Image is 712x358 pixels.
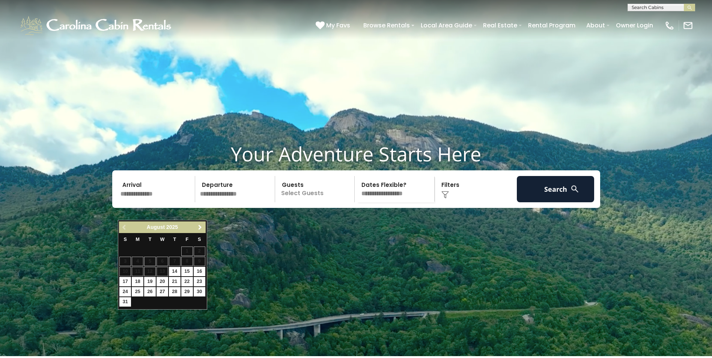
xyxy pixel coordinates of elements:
[169,267,181,276] a: 14
[181,287,193,296] a: 29
[149,237,152,242] span: Tuesday
[6,142,706,165] h1: Your Adventure Starts Here
[198,237,201,242] span: Saturday
[524,19,579,32] a: Rental Program
[144,287,156,296] a: 26
[132,287,143,296] a: 25
[683,20,693,31] img: mail-regular-white.png
[194,277,205,286] a: 23
[169,277,181,286] a: 21
[517,176,595,202] button: Search
[326,21,350,30] span: My Favs
[119,297,131,307] a: 31
[147,224,165,230] span: August
[169,287,181,296] a: 28
[135,237,140,242] span: Monday
[277,176,355,202] p: Select Guests
[157,277,168,286] a: 20
[194,287,205,296] a: 30
[196,223,205,232] a: Next
[479,19,521,32] a: Real Estate
[119,277,131,286] a: 17
[157,287,168,296] a: 27
[570,184,580,194] img: search-regular-white.png
[664,20,675,31] img: phone-regular-white.png
[181,267,193,276] a: 15
[19,14,175,37] img: White-1-1-2.png
[166,224,178,230] span: 2025
[144,277,156,286] a: 19
[612,19,657,32] a: Owner Login
[173,237,176,242] span: Thursday
[185,237,188,242] span: Friday
[197,224,203,230] span: Next
[360,19,414,32] a: Browse Rentals
[316,21,352,30] a: My Favs
[124,237,127,242] span: Sunday
[181,277,193,286] a: 22
[194,267,205,276] a: 16
[160,237,165,242] span: Wednesday
[583,19,609,32] a: About
[417,19,476,32] a: Local Area Guide
[441,191,449,199] img: filter--v1.png
[132,277,143,286] a: 18
[119,287,131,296] a: 24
